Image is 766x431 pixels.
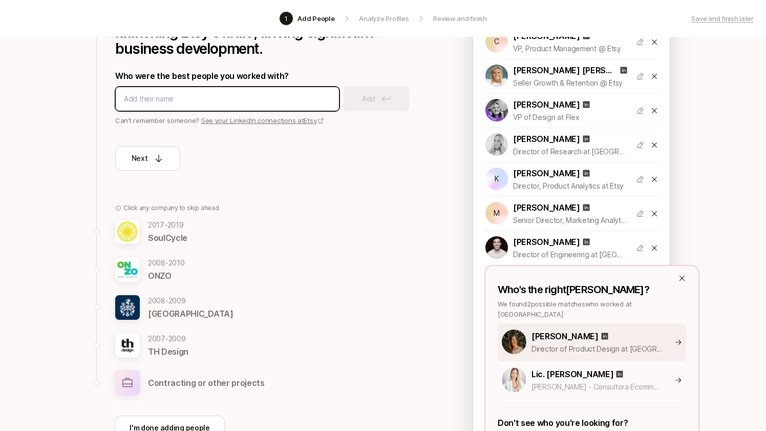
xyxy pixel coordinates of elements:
[513,235,580,249] p: [PERSON_NAME]
[148,376,265,389] p: Contracting or other projects
[495,173,499,185] p: K
[297,13,334,24] p: Add People
[115,371,140,395] img: other-company-logo.svg
[485,65,508,87] img: 1617899940774
[285,13,288,24] p: 1
[485,99,508,121] img: 1758629163160
[148,345,188,358] p: TH Design
[494,207,500,219] p: M
[201,116,325,125] a: See your LinkedIn connections atEtsy
[513,214,628,227] p: Senior Director, Marketing Analytics & Strategic Finance at [GEOGRAPHIC_DATA]
[513,180,628,192] p: Director, Product Analytics at Etsy
[513,43,628,55] p: VP, Product Management @ Etsy
[513,111,628,124] p: VP of Design at Flex
[513,77,628,89] p: Seller Growth & Retention @ Etsy
[115,69,422,83] p: Who were the best people you worked with?
[115,219,140,244] img: 001e292c_d089_47cd_a4bc_7bd4e37c3b6d.jpg
[485,236,508,259] img: 1708620509706
[433,13,487,24] p: Review and finish
[115,115,422,126] p: Can’t remember someone?
[485,133,508,156] img: 1590088517750
[148,333,188,345] p: 2007 - 2009
[531,343,663,355] p: Director of Product Design at [GEOGRAPHIC_DATA]
[148,295,233,307] p: 2008 - 2009
[115,333,140,358] img: 9aa9e126_29b1_4213_b956_b0b92a6d3e29.jpg
[115,295,140,320] img: 00a6a17a_5fb4_41c4_8bfd_96e66086ab91.jpg
[513,249,628,261] p: Director of Engineering at [GEOGRAPHIC_DATA]
[502,367,526,392] img: 1679080136076
[513,167,580,180] p: [PERSON_NAME]
[498,282,686,297] p: Who's the right [PERSON_NAME] ?
[148,307,233,320] p: [GEOGRAPHIC_DATA]
[513,64,618,77] p: [PERSON_NAME] [PERSON_NAME]
[498,299,686,319] p: We found 2 possible matches who worked at [GEOGRAPHIC_DATA]
[115,146,180,171] button: Next
[531,330,599,343] p: [PERSON_NAME]
[148,269,185,282] p: ONZO
[513,146,628,158] p: Director of Research at [GEOGRAPHIC_DATA]
[691,13,754,24] a: Save and finish later
[148,257,185,269] p: 2008 - 2010
[132,152,148,165] p: Next
[115,257,140,282] img: 1f8180cb_bac8_4290_8d1d_d06d596c225b.jpg
[531,367,613,381] p: Lic. [PERSON_NAME]
[513,132,580,146] p: [PERSON_NAME]
[498,416,686,429] p: Don't see who you're looking for?
[494,35,499,48] p: C
[148,231,187,244] p: SoulCycle
[148,219,187,231] p: 2017 - 2019
[531,381,663,393] p: [PERSON_NAME] - Consultora Ecommerce & Representaciones Comerciales
[513,201,580,214] p: [PERSON_NAME]
[123,203,219,213] p: Click any company to skip ahead
[359,13,409,24] p: Analyze Profiles
[513,98,580,111] p: [PERSON_NAME]
[502,330,526,354] img: 1675465015253
[124,93,331,105] input: Add their name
